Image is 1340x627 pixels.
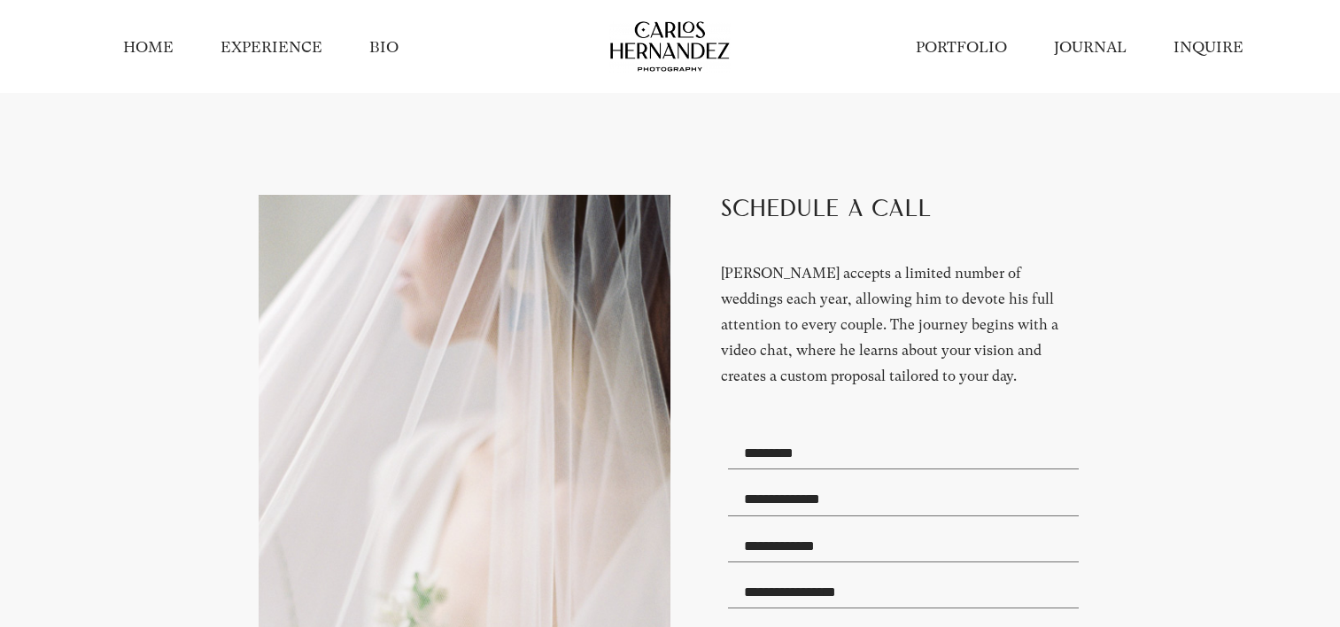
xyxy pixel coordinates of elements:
[916,36,1007,58] a: PORTFOLIO
[721,195,1082,252] h2: Schedule a call
[1173,36,1243,58] a: INQUIRE
[221,36,322,58] a: EXPERIENCE
[721,261,1082,389] div: [PERSON_NAME] accepts a limited number of weddings each year, allowing him to devote his full att...
[1054,36,1127,58] a: JOURNAL
[369,36,399,58] a: BIO
[123,36,174,58] a: HOME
